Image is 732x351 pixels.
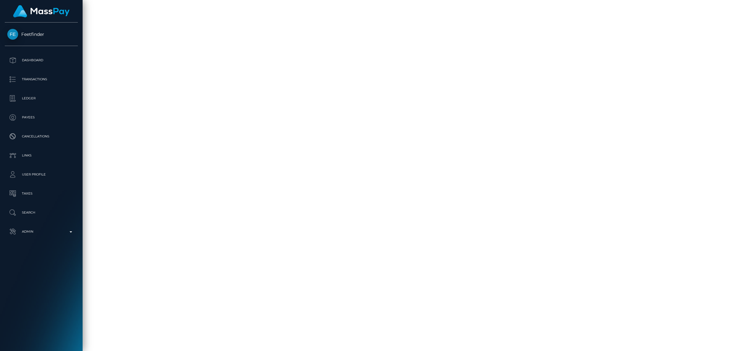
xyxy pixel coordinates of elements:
a: Transactions [5,71,78,87]
a: Dashboard [5,52,78,68]
a: Ledger [5,90,78,106]
p: Cancellations [7,132,75,141]
a: Taxes [5,186,78,202]
a: Links [5,148,78,163]
a: Admin [5,224,78,240]
img: Feetfinder [7,29,18,40]
span: Feetfinder [5,31,78,37]
a: Search [5,205,78,221]
img: MassPay Logo [13,5,70,17]
p: Ledger [7,94,75,103]
p: Payees [7,113,75,122]
a: User Profile [5,167,78,182]
a: Payees [5,109,78,125]
p: Dashboard [7,56,75,65]
p: User Profile [7,170,75,179]
p: Admin [7,227,75,236]
a: Cancellations [5,129,78,144]
p: Taxes [7,189,75,198]
p: Search [7,208,75,217]
p: Transactions [7,75,75,84]
p: Links [7,151,75,160]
